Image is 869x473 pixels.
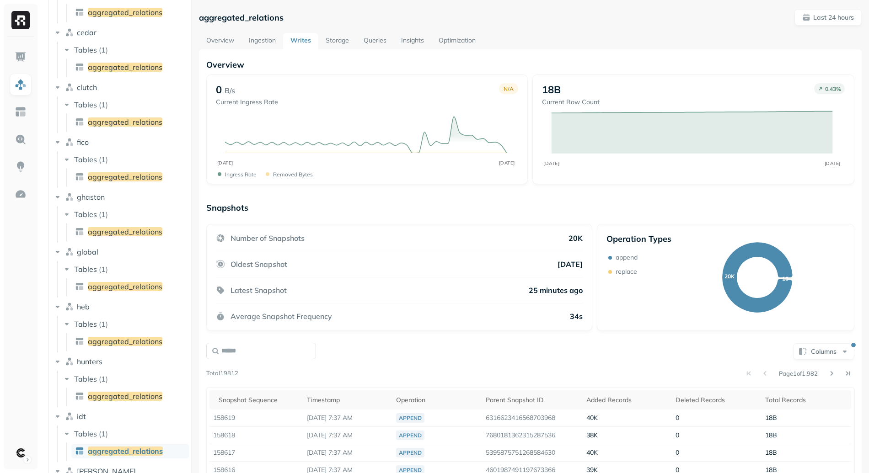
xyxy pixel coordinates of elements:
[74,45,97,54] span: Tables
[482,427,582,444] td: 7680181362315287536
[825,160,841,166] tspan: [DATE]
[396,413,424,423] div: append
[209,427,303,444] td: 158618
[499,160,515,166] tspan: [DATE]
[216,83,222,96] p: 0
[15,79,27,90] img: Assets
[199,12,284,23] p: aggregated_relations
[231,312,332,321] p: Average Snapshot Frequency
[676,414,679,422] span: 0
[75,227,84,236] img: table
[65,192,74,202] img: namespace
[99,374,108,383] p: ( 1 )
[75,117,84,127] img: table
[75,392,84,401] img: table
[77,247,98,256] span: global
[88,172,162,181] span: aggregated_relations
[71,279,189,294] a: aggregated_relations
[65,138,74,147] img: namespace
[74,319,97,329] span: Tables
[77,138,89,147] span: fico
[88,337,162,346] span: aggregated_relations
[11,11,30,29] img: Ryft
[570,312,583,321] p: 34s
[396,396,478,404] div: Operation
[303,444,393,462] td: [DATE] 7:37 AM
[765,396,848,404] div: Total Records
[88,227,162,236] span: aggregated_relations
[62,152,188,167] button: Tables(1)
[71,5,189,20] a: aggregated_relations
[88,63,162,72] span: aggregated_relations
[15,106,27,118] img: Asset Explorer
[482,409,582,427] td: 6316623416568703968
[62,372,188,386] button: Tables(1)
[356,33,394,49] a: Queries
[231,260,287,269] p: Oldest Snapshot
[65,302,74,311] img: namespace
[542,83,561,96] p: 18B
[74,265,97,274] span: Tables
[241,33,283,49] a: Ingestion
[71,115,189,129] a: aggregated_relations
[62,317,188,331] button: Tables(1)
[765,414,777,422] span: 18B
[71,60,189,74] a: aggregated_relations
[77,357,102,366] span: hunters
[303,427,393,444] td: [DATE] 7:37 AM
[53,25,188,40] button: cedar
[616,253,638,262] p: append
[77,302,90,311] span: heb
[65,247,74,256] img: namespace
[99,265,108,274] p: ( 1 )
[62,97,188,112] button: Tables(1)
[14,446,27,459] img: Clutch
[273,171,313,178] p: Removed bytes
[99,100,108,109] p: ( 1 )
[62,43,188,57] button: Tables(1)
[88,282,162,291] span: aggregated_relations
[75,172,84,181] img: table
[396,448,424,457] div: append
[217,160,233,166] tspan: [DATE]
[74,374,97,383] span: Tables
[99,45,108,54] p: ( 1 )
[616,267,637,276] p: replace
[558,260,583,269] p: [DATE]
[225,171,257,178] p: Ingress Rate
[65,412,74,421] img: namespace
[88,8,162,17] span: aggregated_relations
[99,319,108,329] p: ( 1 )
[586,431,598,439] span: 38K
[75,63,84,72] img: table
[77,192,105,202] span: ghaston
[62,426,188,441] button: Tables(1)
[53,190,188,204] button: ghaston
[779,369,818,377] p: Page 1 of 1,982
[99,210,108,219] p: ( 1 )
[15,188,27,200] img: Optimization
[765,431,777,439] span: 18B
[283,33,318,49] a: Writes
[88,392,162,401] span: aggregated_relations
[15,51,27,63] img: Dashboard
[75,337,84,346] img: table
[65,28,74,37] img: namespace
[74,155,97,164] span: Tables
[53,244,188,259] button: global
[394,33,431,49] a: Insights
[53,409,188,424] button: idt
[71,389,189,404] a: aggregated_relations
[813,13,854,22] p: Last 24 hours
[307,396,389,404] div: Timestamp
[793,343,854,360] button: Columns
[724,273,735,280] text: 20K
[606,234,671,244] p: Operation Types
[431,33,483,49] a: Optimization
[77,28,97,37] span: cedar
[676,448,679,457] span: 0
[15,133,27,145] img: Query Explorer
[65,357,74,366] img: namespace
[71,334,189,349] a: aggregated_relations
[53,354,188,369] button: hunters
